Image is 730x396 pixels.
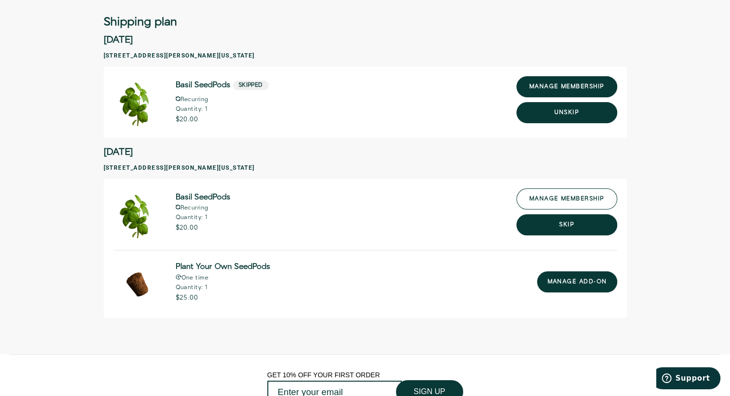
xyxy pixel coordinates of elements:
[176,285,270,291] p: Quantity: 1
[656,367,720,391] iframe: Opens a widget where you can find more information
[516,102,617,123] button: Unskip
[176,274,270,281] p: One time
[516,188,617,210] a: manage membership
[104,35,627,45] h2: [DATE]
[176,224,230,231] p: $20.00
[176,215,230,221] p: Quantity: 1
[176,106,271,112] p: Quantity: 1
[176,194,230,201] span: Basil SeedPods
[176,116,271,123] p: $20.00
[516,76,617,97] a: manage membership
[113,190,161,238] img: Basil SeedPods
[104,17,177,27] h3: Shipping plan
[267,371,380,379] span: GET 10% OFF YOUR FIRST ORDER
[537,271,617,292] a: Manage add-on
[516,214,617,235] button: Skip
[176,264,270,270] span: Plant Your Own SeedPods
[113,78,161,126] img: Basil SeedPods
[113,260,161,308] img: Plant Your Own SeedPods
[104,165,627,171] h3: [STREET_ADDRESS][PERSON_NAME][US_STATE]
[233,81,269,90] p: Skipped
[176,96,271,103] p: Recurring
[176,294,270,301] p: $25.00
[104,147,627,157] h2: [DATE]
[176,205,230,211] p: Recurring
[176,82,230,89] span: Basil SeedPods
[104,53,627,58] h3: [STREET_ADDRESS][PERSON_NAME][US_STATE]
